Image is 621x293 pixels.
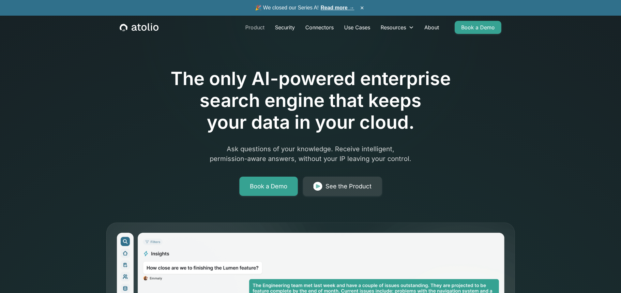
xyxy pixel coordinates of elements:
[381,23,406,31] div: Resources
[255,4,354,12] span: 🎉 We closed our Series A!
[239,177,298,196] a: Book a Demo
[339,21,375,34] a: Use Cases
[321,5,354,10] a: Read more →
[455,21,501,34] a: Book a Demo
[185,144,436,164] p: Ask questions of your knowledge. Receive intelligent, permission-aware answers, without your IP l...
[419,21,444,34] a: About
[144,68,477,134] h1: The only AI-powered enterprise search engine that keeps your data in your cloud.
[303,177,382,196] a: See the Product
[375,21,419,34] div: Resources
[326,182,371,191] div: See the Product
[240,21,270,34] a: Product
[270,21,300,34] a: Security
[588,262,621,293] iframe: Chat Widget
[300,21,339,34] a: Connectors
[358,4,366,11] button: ×
[120,23,159,32] a: home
